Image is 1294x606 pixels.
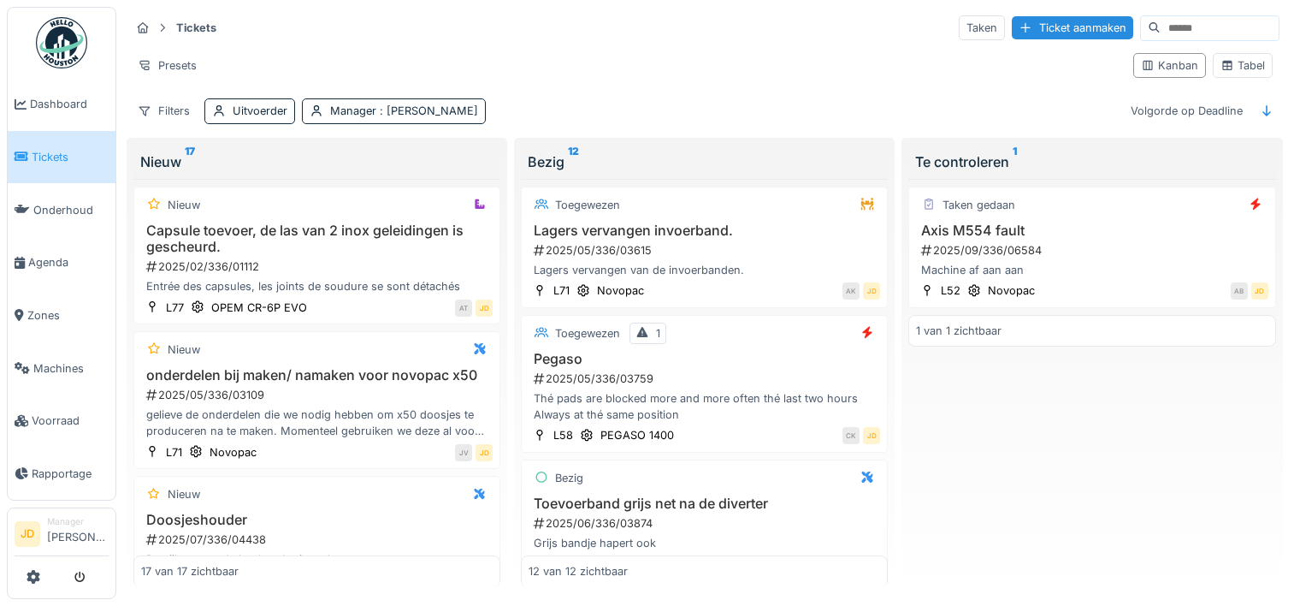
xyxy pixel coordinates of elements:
div: AB [1231,282,1248,300]
div: PEGASO 1400 [600,427,674,443]
div: JD [1251,282,1268,300]
div: Taken gedaan [942,197,1015,213]
div: JD [476,444,493,461]
div: Presets [130,53,204,78]
h3: Lagers vervangen invoerband. [529,223,880,239]
a: Rapportage [8,448,115,501]
img: Badge_color-CXgf-gQk.svg [36,17,87,68]
div: Uitvoerder [233,103,287,119]
div: CK [842,427,860,444]
div: 17 van 17 zichtbaar [141,563,239,579]
span: Tickets [32,149,109,165]
div: L71 [553,282,570,299]
div: Tabel [1220,57,1265,74]
div: Taken [959,15,1005,40]
span: Dashboard [30,96,109,112]
div: 2025/05/336/03615 [532,242,880,258]
sup: 1 [1013,151,1017,172]
div: Novopac [597,282,644,299]
div: Entrée des capsules, les joints de soudure se sont détachés [141,278,493,294]
div: 2025/05/336/03759 [532,371,880,387]
div: 2025/07/336/04438 [145,532,493,548]
div: Te controleren [915,151,1268,172]
div: 1 van 1 zichtbaar [916,323,1002,339]
span: Agenda [28,254,109,270]
div: 12 van 12 zichtbaar [529,563,628,579]
div: 2025/06/336/03874 [532,515,880,532]
div: Novopac [988,282,1035,299]
div: Toegewezen [555,325,620,342]
h3: onderdelen bij maken/ namaken voor novopac x50 [141,367,493,383]
h3: Capsule toevoer, de las van 2 inox geleidingen is gescheurd. [141,223,493,255]
div: 1 [656,325,660,342]
div: JD [863,282,880,300]
div: JD [476,300,493,317]
div: OPEM CR-6P EVO [211,300,307,316]
div: L71 [166,444,182,460]
div: JD [863,427,880,444]
h3: Doosjeshouder [141,512,493,528]
a: Voorraad [8,395,115,448]
div: gelieve de onderdelen die we nodig hebben om x50 doosjes te produceren na te maken. Momenteel geb... [141,407,493,439]
span: Zones [27,307,109,324]
span: : [PERSON_NAME] [376,104,478,117]
div: 2025/02/336/01112 [145,258,493,275]
div: Nieuw [168,197,200,213]
sup: 17 [185,151,195,172]
div: Toegewezen [555,197,620,213]
div: Filters [130,98,198,123]
div: 2025/05/336/03109 [145,387,493,403]
div: Nieuw [168,486,200,502]
div: AK [842,282,860,300]
div: Kanban [1141,57,1198,74]
a: JD Manager[PERSON_NAME] [15,515,109,556]
a: Zones [8,289,115,342]
div: Bezig [555,470,583,486]
div: Grijs bandje hapert ook [529,535,880,551]
a: Agenda [8,236,115,289]
h3: Toevoerband grijs net na de diverter [529,496,880,512]
div: L58 [553,427,573,443]
div: Lagers vervangen van de invoerbanden. [529,262,880,278]
h3: Pegaso [529,351,880,367]
div: Ticket aanmaken [1012,16,1133,39]
div: AT [455,300,472,317]
div: Novopac [210,444,257,460]
div: Manager [330,103,478,119]
div: 2025/09/336/06584 [919,242,1267,258]
div: Volgorde op Deadline [1123,98,1250,123]
li: JD [15,521,40,547]
a: Dashboard [8,78,115,131]
div: Nieuw [140,151,493,172]
a: Onderhoud [8,183,115,236]
div: Manager [47,515,109,528]
span: Voorraad [32,413,109,429]
div: Nieuw [168,342,200,358]
div: JV [455,444,472,461]
div: L52 [941,282,960,299]
a: Machines [8,342,115,395]
h3: Axis M554 fault [916,223,1267,239]
div: L77 [166,300,184,316]
sup: 12 [568,151,579,172]
span: Onderhoud [33,202,109,218]
li: [PERSON_NAME] [47,515,109,552]
span: Rapportage [32,466,109,482]
div: De zijkant van de boxhouder is stuk [141,551,493,567]
strong: Tickets [169,20,223,36]
span: Machines [33,360,109,377]
div: Machine af aan aan [916,262,1267,278]
div: Bezig [528,151,881,172]
div: Thé pads are blocked more and more often thé last two hours Always at thé same position [529,390,880,423]
a: Tickets [8,131,115,184]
